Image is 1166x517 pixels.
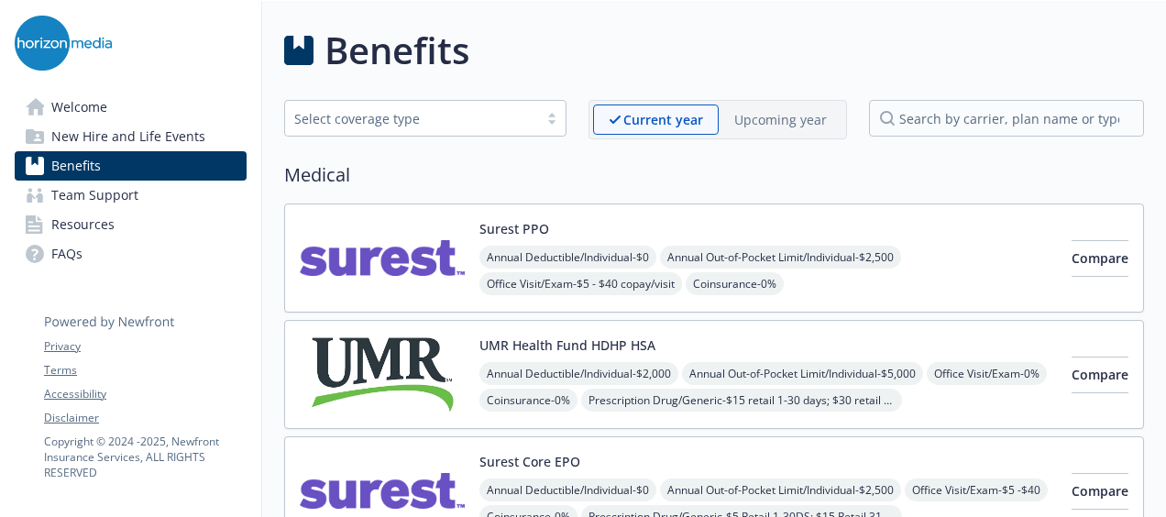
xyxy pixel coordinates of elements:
span: FAQs [51,239,82,269]
a: Terms [44,362,246,379]
span: Annual Deductible/Individual - $0 [479,246,656,269]
a: Welcome [15,93,247,122]
a: Disclaimer [44,410,246,426]
span: Prescription Drug/Generic - $15 retail 1-30 days; $30 retail 31-90 days [581,389,902,412]
p: Upcoming year [734,110,827,129]
button: UMR Health Fund HDHP HSA [479,335,655,355]
span: Team Support [51,181,138,210]
a: Resources [15,210,247,239]
a: Team Support [15,181,247,210]
span: Compare [1072,482,1128,500]
span: Office Visit/Exam - $5 -$40 [905,478,1048,501]
button: Compare [1072,240,1128,277]
a: FAQs [15,239,247,269]
span: Office Visit/Exam - $5 - $40 copay/visit [479,272,682,295]
a: Benefits [15,151,247,181]
span: Annual Deductible/Individual - $0 [479,478,656,501]
span: Coinsurance - 0% [479,389,577,412]
div: Select coverage type [294,109,529,128]
span: New Hire and Life Events [51,122,205,151]
span: Compare [1072,366,1128,383]
input: search by carrier, plan name or type [869,100,1144,137]
a: Privacy [44,338,246,355]
h2: Medical [284,161,1144,189]
img: Surest carrier logo [300,219,465,297]
span: Annual Deductible/Individual - $2,000 [479,362,678,385]
span: Office Visit/Exam - 0% [927,362,1047,385]
span: Welcome [51,93,107,122]
button: Surest PPO [479,219,549,238]
span: Annual Out-of-Pocket Limit/Individual - $2,500 [660,246,901,269]
p: Copyright © 2024 - 2025 , Newfront Insurance Services, ALL RIGHTS RESERVED [44,434,246,480]
span: Resources [51,210,115,239]
button: Surest Core EPO [479,452,580,471]
span: Benefits [51,151,101,181]
a: New Hire and Life Events [15,122,247,151]
span: Annual Out-of-Pocket Limit/Individual - $5,000 [682,362,923,385]
button: Compare [1072,473,1128,510]
a: Accessibility [44,386,246,402]
p: Current year [623,110,703,129]
span: Coinsurance - 0% [686,272,784,295]
span: Compare [1072,249,1128,267]
button: Compare [1072,357,1128,393]
h1: Benefits [324,23,469,78]
span: Annual Out-of-Pocket Limit/Individual - $2,500 [660,478,901,501]
img: UMR carrier logo [300,335,465,413]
